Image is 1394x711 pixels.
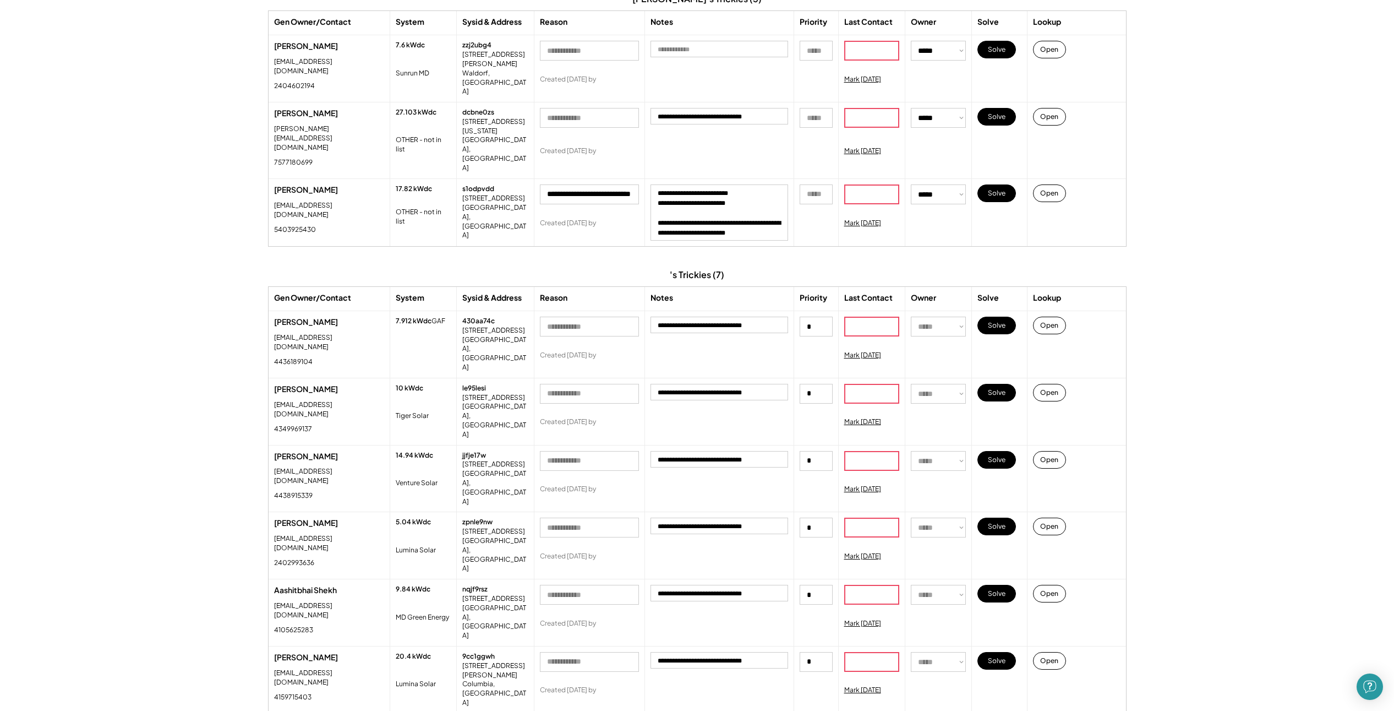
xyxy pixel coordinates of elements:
div: 20.4 kWdc [396,652,431,661]
div: [PERSON_NAME] [274,317,384,328]
button: Open [1033,184,1066,202]
div: System [396,17,424,28]
div: Created [DATE] by [540,485,596,494]
div: Solve [977,17,999,28]
div: Priority [800,292,827,303]
div: [PERSON_NAME] [274,384,384,395]
div: [GEOGRAPHIC_DATA], [GEOGRAPHIC_DATA] [462,469,528,506]
div: Lumina Solar [396,680,436,689]
div: 2402993636 [274,558,314,568]
div: Created [DATE] by [540,146,596,156]
div: [EMAIL_ADDRESS][DOMAIN_NAME] [274,467,384,486]
button: Solve [977,518,1016,535]
div: [STREET_ADDRESS] [462,194,525,203]
button: Open [1033,652,1066,670]
button: Open [1033,451,1066,469]
div: Mark [DATE] [844,146,881,156]
div: MD Green Energy [396,613,449,622]
div: Created [DATE] by [540,351,596,360]
button: Open [1033,518,1066,535]
div: nqjf9rsz [462,585,488,594]
div: Priority [800,17,827,28]
div: [PERSON_NAME] [274,108,384,119]
div: [PERSON_NAME] [274,518,384,529]
div: Created [DATE] by [540,75,596,84]
div: 10 kWdc [396,384,423,393]
div: [PERSON_NAME] [274,451,384,462]
div: Notes [650,292,673,303]
div: Mark [DATE] [844,417,881,427]
div: Mark [DATE] [844,552,881,561]
div: Sysid & Address [462,292,522,303]
div: [STREET_ADDRESS] [462,594,525,604]
button: Open [1033,108,1066,126]
div: 9.84 kWdc [396,585,430,594]
div: [STREET_ADDRESS][PERSON_NAME] [462,661,528,680]
div: [PERSON_NAME] [274,652,384,663]
div: Mark [DATE] [844,485,881,494]
div: Tiger Solar [396,411,429,421]
div: [GEOGRAPHIC_DATA], [GEOGRAPHIC_DATA] [462,604,528,641]
div: 27.103 kWdc [396,108,436,117]
div: [GEOGRAPHIC_DATA], [GEOGRAPHIC_DATA] [462,536,528,573]
div: Last Contact [844,292,893,303]
div: [STREET_ADDRESS][PERSON_NAME] [462,50,528,69]
div: Owner [911,292,936,303]
div: 4349969137 [274,425,312,434]
div: 7577180699 [274,158,313,167]
div: Sysid & Address [462,17,522,28]
div: [STREET_ADDRESS] [462,393,525,403]
button: Solve [977,451,1016,469]
div: Open Intercom Messenger [1357,674,1383,700]
div: Created [DATE] by [540,552,596,561]
button: Solve [977,108,1016,126]
div: Lumina Solar [396,546,436,555]
div: Gen Owner/Contact [274,292,351,303]
div: Created [DATE] by [540,417,596,427]
div: [STREET_ADDRESS] [462,326,525,335]
div: Last Contact [844,17,893,28]
div: [GEOGRAPHIC_DATA], [GEOGRAPHIC_DATA] [462,335,528,372]
div: System [396,292,424,303]
div: OTHER - not in list [396,208,451,226]
div: [EMAIL_ADDRESS][DOMAIN_NAME] [274,57,384,76]
div: Columbia, [GEOGRAPHIC_DATA] [462,680,528,707]
div: 7.6 kWdc [396,41,425,50]
div: zpnle9nw [462,518,493,527]
div: [EMAIL_ADDRESS][DOMAIN_NAME] [274,601,384,620]
button: Open [1033,384,1066,401]
div: [PERSON_NAME] [274,41,384,52]
div: 4105625283 [274,626,313,635]
div: Mark [DATE] [844,619,881,628]
div: [EMAIL_ADDRESS][DOMAIN_NAME] [274,201,384,220]
div: 's Trickies (7) [670,269,724,281]
div: [GEOGRAPHIC_DATA], [GEOGRAPHIC_DATA] [462,203,528,240]
div: [GEOGRAPHIC_DATA], [GEOGRAPHIC_DATA] [462,402,528,439]
div: Aashitbhai Shekh [274,585,384,596]
button: Open [1033,41,1066,58]
div: Lookup [1033,17,1061,28]
div: jjfje17w [462,451,486,460]
div: Waldorf, [GEOGRAPHIC_DATA] [462,69,528,96]
div: [PERSON_NAME] [274,184,384,196]
div: Venture Solar [396,479,438,488]
div: Owner [911,17,936,28]
div: Solve [977,292,999,303]
div: Mark [DATE] [844,351,881,360]
div: 14.94 kWdc [396,451,433,460]
div: 5403925430 [274,225,316,235]
div: 5.04 kWdc [396,518,431,527]
div: [EMAIL_ADDRESS][DOMAIN_NAME] [274,669,384,687]
div: Created [DATE] by [540,619,596,628]
div: [EMAIL_ADDRESS][DOMAIN_NAME] [274,333,384,352]
div: le95lesi [462,384,486,393]
button: Solve [977,384,1016,401]
div: Mark [DATE] [844,219,881,228]
div: [PERSON_NAME][EMAIL_ADDRESS][DOMAIN_NAME] [274,124,384,152]
div: Gen Owner/Contact [274,17,351,28]
button: Solve [977,184,1016,202]
div: 9cc1ggwh [462,652,495,661]
div: Reason [540,17,567,28]
div: zzj2ubg4 [462,41,491,50]
div: Mark [DATE] [844,686,881,695]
